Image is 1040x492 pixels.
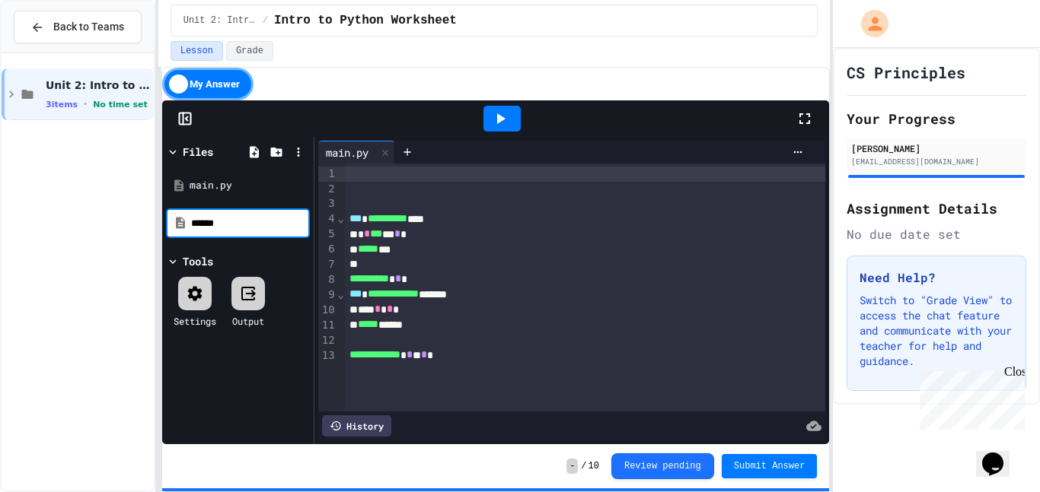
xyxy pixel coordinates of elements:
div: 2 [318,182,337,197]
div: main.py [190,178,308,193]
span: • [84,98,87,110]
div: No due date set [847,225,1026,243]
h1: CS Principles [847,62,965,83]
span: Back to Teams [53,19,124,35]
div: [EMAIL_ADDRESS][DOMAIN_NAME] [851,156,1022,167]
span: Fold line [337,212,345,224]
div: 7 [318,257,337,272]
div: Tools [183,253,213,269]
span: 3 items [46,100,78,110]
button: Grade [226,41,273,61]
div: 1 [318,167,337,182]
span: Intro to Python Worksheet [274,11,457,30]
span: Submit Answer [734,460,806,472]
p: Switch to "Grade View" to access the chat feature and communicate with your teacher for help and ... [860,293,1013,369]
div: main.py [318,141,395,163]
h2: Assignment Details [847,198,1026,219]
div: My Account [845,6,892,41]
div: 3 [318,196,337,211]
div: 11 [318,318,337,333]
iframe: chat widget [976,431,1025,477]
span: / [581,460,586,472]
span: - [566,459,578,474]
span: / [263,14,268,27]
iframe: chat widget [914,365,1025,430]
div: Settings [174,314,216,328]
div: 8 [318,272,337,287]
div: [PERSON_NAME] [851,141,1022,155]
div: 4 [318,211,337,227]
div: History [322,415,391,436]
div: 9 [318,287,337,303]
div: 12 [318,333,337,348]
span: Unit 2: Intro to Python [46,78,151,92]
div: 13 [318,348,337,363]
span: Fold line [337,288,345,300]
div: main.py [318,144,376,160]
h3: Need Help? [860,268,1013,287]
div: 5 [318,227,337,242]
div: 6 [318,242,337,257]
span: 10 [589,460,599,472]
div: 10 [318,303,337,318]
div: Chat with us now!Close [6,6,105,97]
button: Back to Teams [14,11,142,43]
span: Unit 2: Intro to Python [183,14,257,27]
div: Output [232,314,264,328]
button: Submit Answer [722,454,818,478]
button: Lesson [171,41,223,61]
div: Files [183,144,213,160]
span: No time set [93,100,148,110]
button: Review pending [611,453,714,479]
h2: Your Progress [847,108,1026,129]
